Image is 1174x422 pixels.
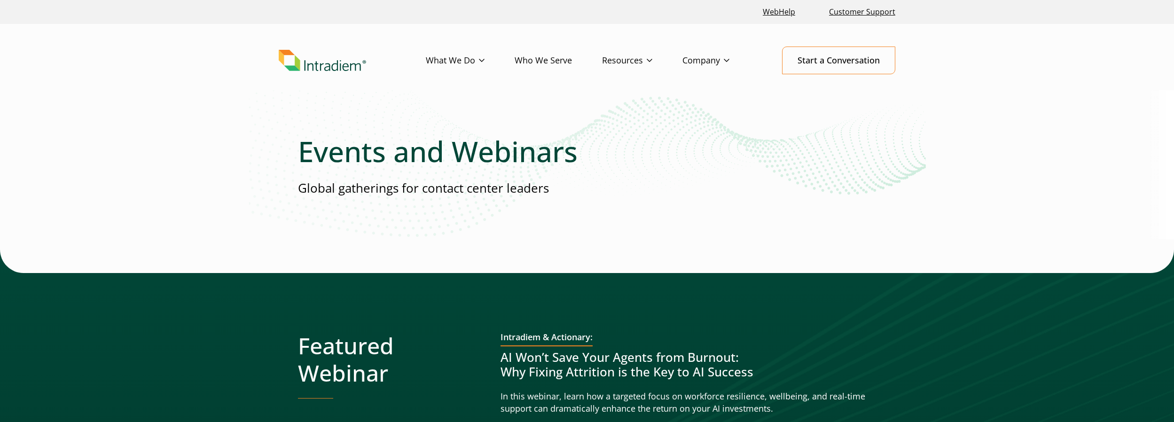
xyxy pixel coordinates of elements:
h3: AI Won’t Save Your Agents from Burnout: Why Fixing Attrition is the Key to AI Success [501,350,876,379]
a: What We Do [426,47,515,74]
a: Link to homepage of Intradiem [279,50,426,71]
a: Customer Support [825,2,899,22]
h1: Events and Webinars [298,134,876,168]
p: Global gatherings for contact center leaders [298,180,876,197]
a: Who We Serve [515,47,602,74]
a: Start a Conversation [782,47,895,74]
img: Intradiem [279,50,366,71]
h2: Featured Webinar [298,332,485,386]
a: Company [682,47,759,74]
h3: Intradiem & Actionary: [501,332,593,346]
a: Link opens in a new window [759,2,799,22]
p: In this webinar, learn how a targeted focus on workforce resilience, wellbeing, and real-time sup... [501,391,876,415]
a: Resources [602,47,682,74]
